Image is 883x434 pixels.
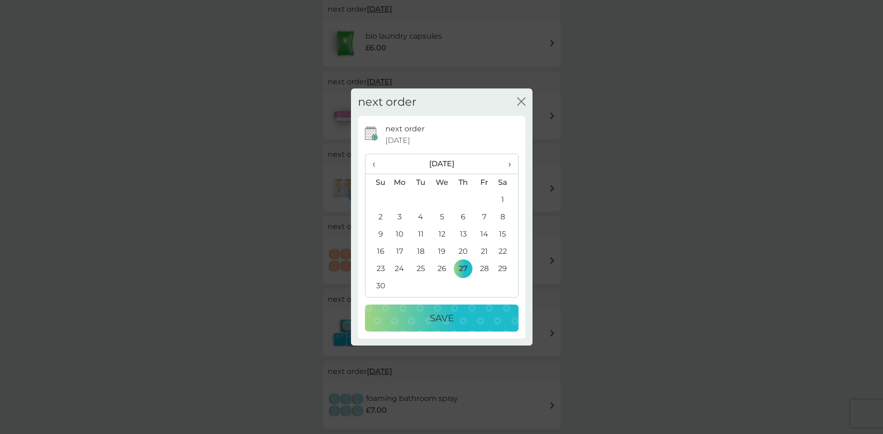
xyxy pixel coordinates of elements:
td: 25 [410,260,431,278]
td: 10 [389,226,411,243]
span: ‹ [372,154,382,174]
td: 22 [494,243,518,260]
th: Su [365,174,389,191]
span: [DATE] [385,135,410,147]
td: 12 [431,226,452,243]
th: Th [452,174,473,191]
td: 30 [365,278,389,295]
td: 1 [494,191,518,209]
td: 24 [389,260,411,278]
td: 15 [494,226,518,243]
td: 11 [410,226,431,243]
td: 19 [431,243,452,260]
td: 18 [410,243,431,260]
td: 26 [431,260,452,278]
p: next order [385,123,425,135]
td: 13 [452,226,473,243]
td: 29 [494,260,518,278]
span: › [501,154,511,174]
th: Mo [389,174,411,191]
td: 17 [389,243,411,260]
th: Fr [474,174,495,191]
td: 27 [452,260,473,278]
td: 23 [365,260,389,278]
th: Tu [410,174,431,191]
th: We [431,174,452,191]
td: 16 [365,243,389,260]
td: 3 [389,209,411,226]
td: 4 [410,209,431,226]
td: 7 [474,209,495,226]
th: Sa [494,174,518,191]
td: 14 [474,226,495,243]
th: [DATE] [389,154,495,174]
td: 9 [365,226,389,243]
p: Save [430,311,454,325]
td: 2 [365,209,389,226]
button: Save [365,305,519,332]
td: 6 [452,209,473,226]
td: 5 [431,209,452,226]
td: 28 [474,260,495,278]
td: 21 [474,243,495,260]
h2: next order [358,95,417,109]
td: 20 [452,243,473,260]
button: close [517,97,526,107]
td: 8 [494,209,518,226]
